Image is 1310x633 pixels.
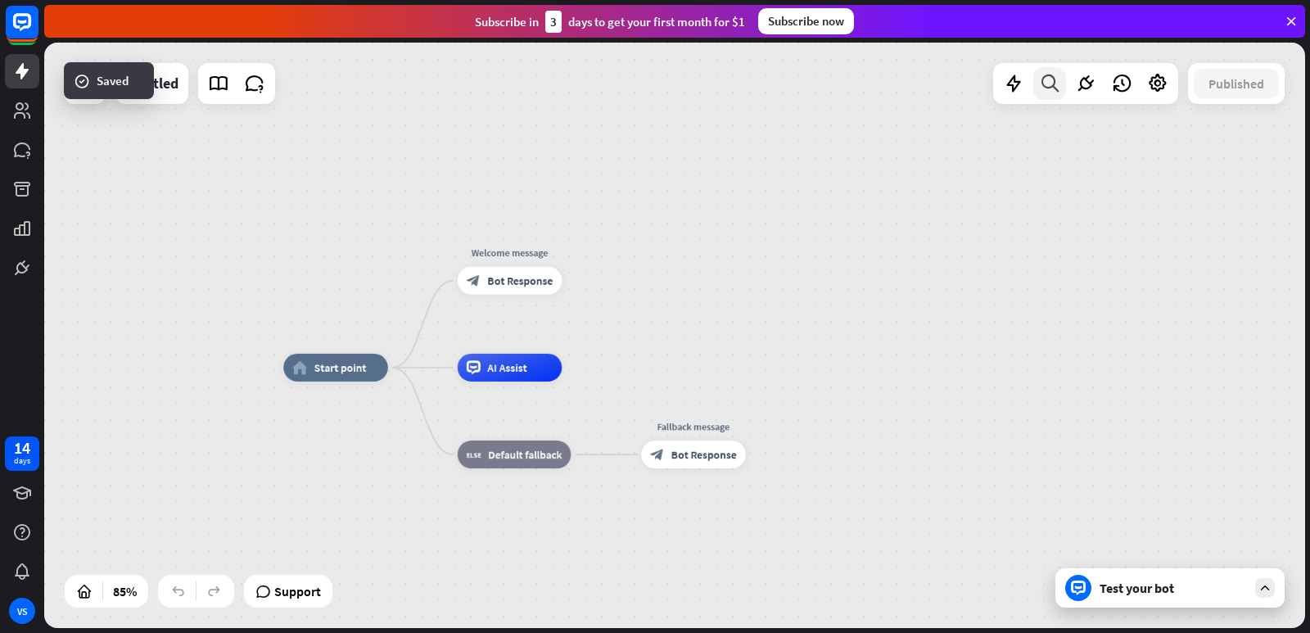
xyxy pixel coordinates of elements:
span: Saved [97,72,129,89]
span: Support [274,578,321,604]
i: home_2 [292,360,307,374]
span: Bot Response [487,274,553,287]
div: Test your bot [1100,580,1247,596]
span: Bot Response [671,448,737,462]
button: Published [1194,69,1279,98]
a: 14 days [5,436,39,471]
i: block_fallback [467,448,481,462]
div: Subscribe now [758,8,854,34]
div: Untitled [125,63,178,104]
div: 3 [545,11,562,33]
div: VS [9,598,35,624]
div: Fallback message [630,420,756,434]
i: block_bot_response [467,274,481,287]
span: Default fallback [488,448,562,462]
div: days [14,455,30,467]
i: block_bot_response [650,448,664,462]
span: Start point [314,360,367,374]
div: Subscribe in days to get your first month for $1 [475,11,745,33]
div: 85% [108,578,142,604]
button: Open LiveChat chat widget [13,7,62,56]
div: Welcome message [447,246,572,260]
i: success [74,73,90,89]
span: AI Assist [487,360,526,374]
div: 14 [14,441,30,455]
